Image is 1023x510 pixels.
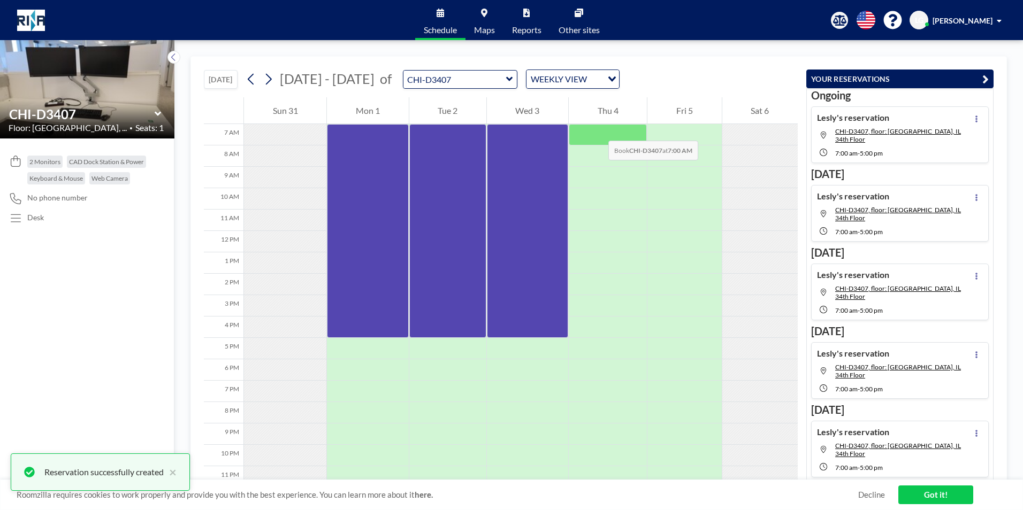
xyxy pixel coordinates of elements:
[835,306,858,314] span: 7:00 AM
[668,146,692,154] b: 7:00 AM
[17,10,45,31] img: organization-logo
[858,490,885,500] a: Decline
[817,348,889,359] h4: Lesly's reservation
[858,149,860,157] span: -
[29,158,60,166] span: 2 Monitors
[69,158,144,166] span: CAD Dock Station & Power
[204,402,243,423] div: 8 PM
[860,306,883,314] span: 5:00 PM
[858,306,860,314] span: -
[811,246,989,259] h3: [DATE]
[9,106,155,122] input: CHI-D3407
[164,466,177,478] button: close
[204,316,243,338] div: 4 PM
[835,127,961,143] span: CHI-D3407, floor: Chicago, IL 34th Floor
[204,252,243,274] div: 1 PM
[204,295,243,316] div: 3 PM
[44,466,164,478] div: Reservation successfully created
[860,463,883,472] span: 5:00 PM
[835,206,961,222] span: CHI-D3407, floor: Chicago, IL 34th Floor
[204,188,243,210] div: 10 AM
[858,228,860,236] span: -
[135,122,164,133] span: Seats: 1
[29,174,83,182] span: Keyboard & Mouse
[835,463,858,472] span: 7:00 AM
[915,16,923,25] span: LG
[91,174,128,182] span: Web Camera
[204,423,243,445] div: 9 PM
[608,141,698,160] span: Book at
[811,403,989,416] h3: [DATE]
[860,228,883,236] span: 5:00 PM
[204,124,243,145] div: 7 AM
[204,445,243,466] div: 10 PM
[129,125,133,132] span: •
[835,284,961,300] span: CHI-D3407, floor: Chicago, IL 34th Floor
[933,16,993,25] span: [PERSON_NAME]
[415,490,433,499] a: here.
[204,70,238,89] button: [DATE]
[569,97,647,124] div: Thu 4
[244,97,326,124] div: Sun 31
[204,338,243,359] div: 5 PM
[27,213,44,222] p: Desk
[204,359,243,381] div: 6 PM
[204,231,243,252] div: 12 PM
[811,167,989,181] h3: [DATE]
[529,72,589,86] span: WEEKLY VIEW
[835,385,858,393] span: 7:00 AM
[403,71,506,88] input: CHI-D3407
[512,26,541,34] span: Reports
[204,466,243,488] div: 11 PM
[327,97,408,124] div: Mon 1
[204,145,243,167] div: 8 AM
[835,442,961,458] span: CHI-D3407, floor: Chicago, IL 34th Floor
[817,191,889,202] h4: Lesly's reservation
[806,69,994,88] button: YOUR RESERVATIONS
[27,193,88,203] span: No phone number
[204,210,243,231] div: 11 AM
[204,381,243,402] div: 7 PM
[424,26,457,34] span: Schedule
[817,427,889,437] h4: Lesly's reservation
[526,70,619,88] div: Search for option
[380,71,392,87] span: of
[835,228,858,236] span: 7:00 AM
[898,485,973,504] a: Got it!
[409,97,486,124] div: Tue 2
[860,385,883,393] span: 5:00 PM
[487,97,568,124] div: Wed 3
[811,324,989,338] h3: [DATE]
[811,89,989,102] h3: Ongoing
[817,112,889,123] h4: Lesly's reservation
[280,71,375,87] span: [DATE] - [DATE]
[590,72,601,86] input: Search for option
[722,97,798,124] div: Sat 6
[629,146,662,154] b: CHI-D3407
[835,149,858,157] span: 7:00 AM
[204,274,243,295] div: 2 PM
[817,269,889,280] h4: Lesly's reservation
[835,363,961,379] span: CHI-D3407, floor: Chicago, IL 34th Floor
[647,97,721,124] div: Fri 5
[474,26,495,34] span: Maps
[860,149,883,157] span: 5:00 PM
[9,122,127,133] span: Floor: [GEOGRAPHIC_DATA], ...
[858,385,860,393] span: -
[559,26,600,34] span: Other sites
[858,463,860,472] span: -
[17,490,858,500] span: Roomzilla requires cookies to work properly and provide you with the best experience. You can lea...
[204,167,243,188] div: 9 AM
